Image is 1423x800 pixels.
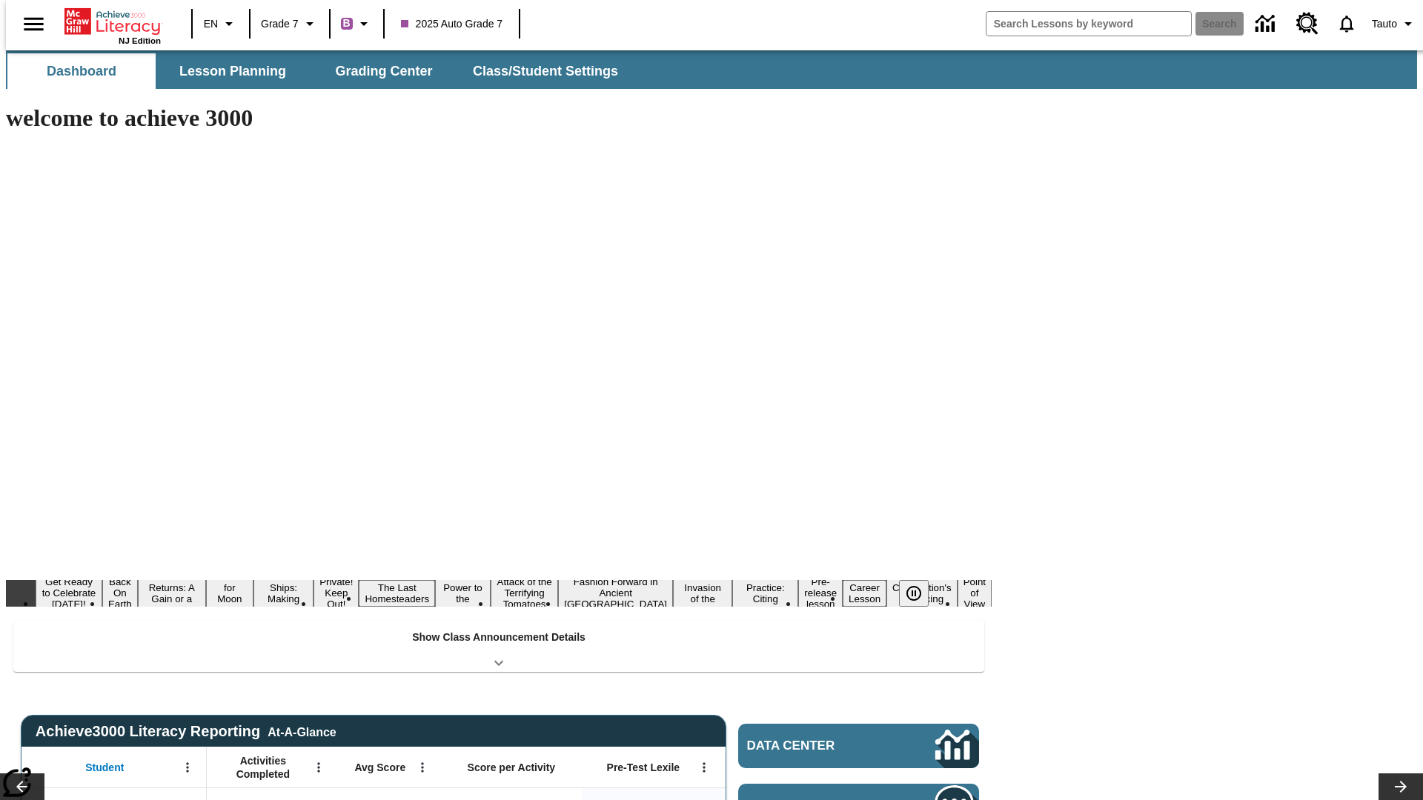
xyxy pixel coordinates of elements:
button: Pause [899,580,929,607]
button: Open side menu [12,2,56,46]
button: Slide 11 The Invasion of the Free CD [673,569,732,618]
div: Show Class Announcement Details [13,621,984,672]
button: Slide 6 Private! Keep Out! [314,574,359,612]
button: Lesson Planning [159,53,307,89]
button: Language: EN, Select a language [197,10,245,37]
a: Notifications [1327,4,1366,43]
p: Show Class Announcement Details [412,630,586,645]
button: Slide 13 Pre-release lesson [798,574,843,612]
span: Achieve3000 Literacy Reporting [36,723,336,740]
span: Class/Student Settings [473,63,618,80]
span: Lesson Planning [179,63,286,80]
span: Grade 7 [261,16,299,32]
span: NJ Edition [119,36,161,45]
span: 2025 Auto Grade 7 [401,16,503,32]
span: Student [85,761,124,774]
button: Boost Class color is purple. Change class color [335,10,379,37]
span: Activities Completed [214,754,312,781]
button: Profile/Settings [1366,10,1423,37]
button: Lesson carousel, Next [1379,773,1423,800]
span: Grading Center [335,63,432,80]
button: Slide 12 Mixed Practice: Citing Evidence [732,569,798,618]
a: Data Center [1247,4,1287,44]
div: SubNavbar [6,53,631,89]
button: Slide 8 Solar Power to the People [435,569,491,618]
button: Open Menu [411,756,434,779]
button: Dashboard [7,53,156,89]
a: Home [64,7,161,36]
button: Slide 4 Time for Moon Rules? [206,569,253,618]
input: search field [986,12,1191,36]
button: Open Menu [176,756,199,779]
span: Data Center [747,739,886,753]
span: Dashboard [47,63,116,80]
button: Slide 7 The Last Homesteaders [359,580,435,607]
a: Resource Center, Will open in new tab [1287,4,1327,44]
a: Data Center [738,724,979,768]
div: SubNavbar [6,50,1417,89]
button: Slide 16 Point of View [958,574,992,612]
button: Slide 15 The Constitution's Balancing Act [886,569,958,618]
span: EN [204,16,218,32]
button: Slide 2 Back On Earth [102,574,138,612]
button: Grade: Grade 7, Select a grade [255,10,325,37]
button: Grading Center [310,53,458,89]
button: Open Menu [308,756,330,779]
div: Home [64,5,161,45]
button: Open Menu [693,756,715,779]
h1: welcome to achieve 3000 [6,104,992,132]
button: Class/Student Settings [461,53,630,89]
div: Pause [899,580,943,607]
button: Slide 3 Free Returns: A Gain or a Drain? [138,569,206,618]
span: Pre-Test Lexile [607,761,680,774]
button: Slide 10 Fashion Forward in Ancient Rome [558,574,673,612]
button: Slide 1 Get Ready to Celebrate Juneteenth! [36,574,102,612]
span: B [343,14,351,33]
span: Avg Score [354,761,405,774]
div: At-A-Glance [268,723,336,739]
button: Slide 14 Career Lesson [843,580,886,607]
button: Slide 9 Attack of the Terrifying Tomatoes [491,574,558,612]
button: Slide 5 Cruise Ships: Making Waves [253,569,314,618]
span: Tauto [1372,16,1397,32]
span: Score per Activity [468,761,556,774]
